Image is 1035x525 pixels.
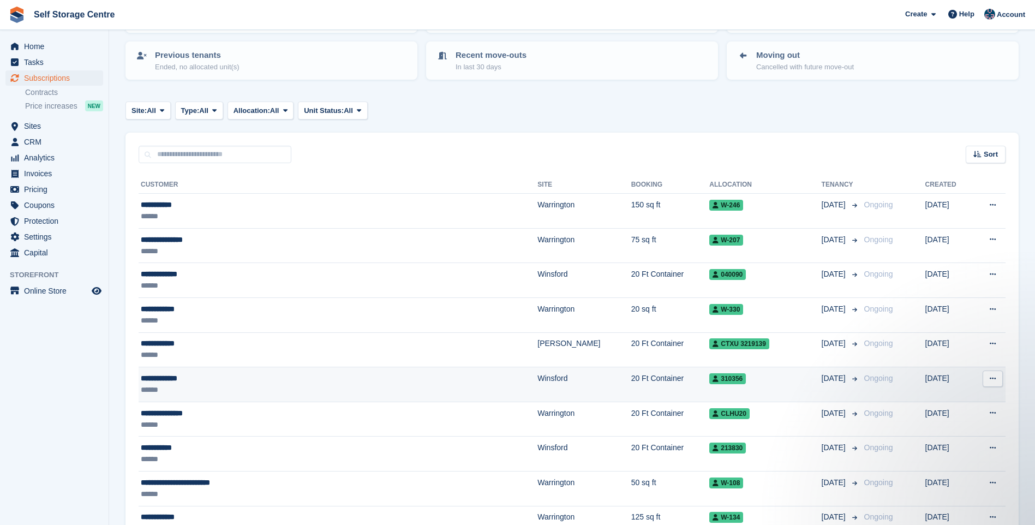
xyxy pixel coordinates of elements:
[5,39,103,54] a: menu
[864,409,893,417] span: Ongoing
[175,102,223,120] button: Type: All
[139,176,537,194] th: Customer
[155,62,240,73] p: Ended, no allocated unit(s)
[24,229,89,244] span: Settings
[822,234,848,246] span: [DATE]
[984,149,998,160] span: Sort
[5,213,103,229] a: menu
[864,478,893,487] span: Ongoing
[864,200,893,209] span: Ongoing
[5,182,103,197] a: menu
[997,9,1025,20] span: Account
[304,105,344,116] span: Unit Status:
[925,471,972,506] td: [DATE]
[24,150,89,165] span: Analytics
[822,303,848,315] span: [DATE]
[756,62,854,73] p: Cancelled with future move-out
[864,235,893,244] span: Ongoing
[822,511,848,523] span: [DATE]
[5,166,103,181] a: menu
[125,102,171,120] button: Site: All
[5,229,103,244] a: menu
[5,134,103,150] a: menu
[984,9,995,20] img: Clair Cole
[709,373,746,384] span: 310356
[709,304,743,315] span: W-330
[24,213,89,229] span: Protection
[537,471,631,506] td: Warrington
[456,49,527,62] p: Recent move-outs
[631,228,710,263] td: 75 sq ft
[631,332,710,367] td: 20 Ft Container
[822,199,848,211] span: [DATE]
[9,7,25,23] img: stora-icon-8386f47178a22dfd0bd8f6a31ec36ba5ce8667c1dd55bd0f319d3a0aa187defe.svg
[631,176,710,194] th: Booking
[822,442,848,454] span: [DATE]
[537,297,631,332] td: Warrington
[631,367,710,402] td: 20 Ft Container
[537,332,631,367] td: [PERSON_NAME]
[864,305,893,313] span: Ongoing
[864,339,893,348] span: Ongoing
[24,118,89,134] span: Sites
[822,338,848,349] span: [DATE]
[822,269,848,280] span: [DATE]
[537,437,631,472] td: Winsford
[959,9,974,20] span: Help
[631,297,710,332] td: 20 sq ft
[131,105,147,116] span: Site:
[822,408,848,419] span: [DATE]
[864,512,893,521] span: Ongoing
[537,194,631,229] td: Warrington
[709,176,821,194] th: Allocation
[85,100,103,111] div: NEW
[709,512,743,523] span: W-134
[181,105,200,116] span: Type:
[822,373,848,384] span: [DATE]
[709,408,750,419] span: CLHU20
[925,437,972,472] td: [DATE]
[24,55,89,70] span: Tasks
[864,443,893,452] span: Ongoing
[427,43,717,79] a: Recent move-outs In last 30 days
[709,235,743,246] span: W-207
[25,87,103,98] a: Contracts
[709,443,746,454] span: 213830
[298,102,367,120] button: Unit Status: All
[24,198,89,213] span: Coupons
[756,49,854,62] p: Moving out
[5,245,103,260] a: menu
[709,478,743,488] span: W-108
[864,374,893,383] span: Ongoing
[234,105,270,116] span: Allocation:
[155,49,240,62] p: Previous tenants
[199,105,208,116] span: All
[537,263,631,298] td: Winsford
[270,105,279,116] span: All
[709,338,769,349] span: CTXU 3219139
[127,43,416,79] a: Previous tenants Ended, no allocated unit(s)
[147,105,156,116] span: All
[631,194,710,229] td: 150 sq ft
[537,228,631,263] td: Warrington
[5,150,103,165] a: menu
[456,62,527,73] p: In last 30 days
[925,263,972,298] td: [DATE]
[728,43,1018,79] a: Moving out Cancelled with future move-out
[5,118,103,134] a: menu
[24,283,89,299] span: Online Store
[709,200,743,211] span: W-246
[537,367,631,402] td: Winsford
[344,105,353,116] span: All
[631,437,710,472] td: 20 Ft Container
[925,176,972,194] th: Created
[5,198,103,213] a: menu
[822,176,860,194] th: Tenancy
[5,55,103,70] a: menu
[925,228,972,263] td: [DATE]
[709,269,746,280] span: 040090
[631,471,710,506] td: 50 sq ft
[24,134,89,150] span: CRM
[10,270,109,281] span: Storefront
[864,270,893,278] span: Ongoing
